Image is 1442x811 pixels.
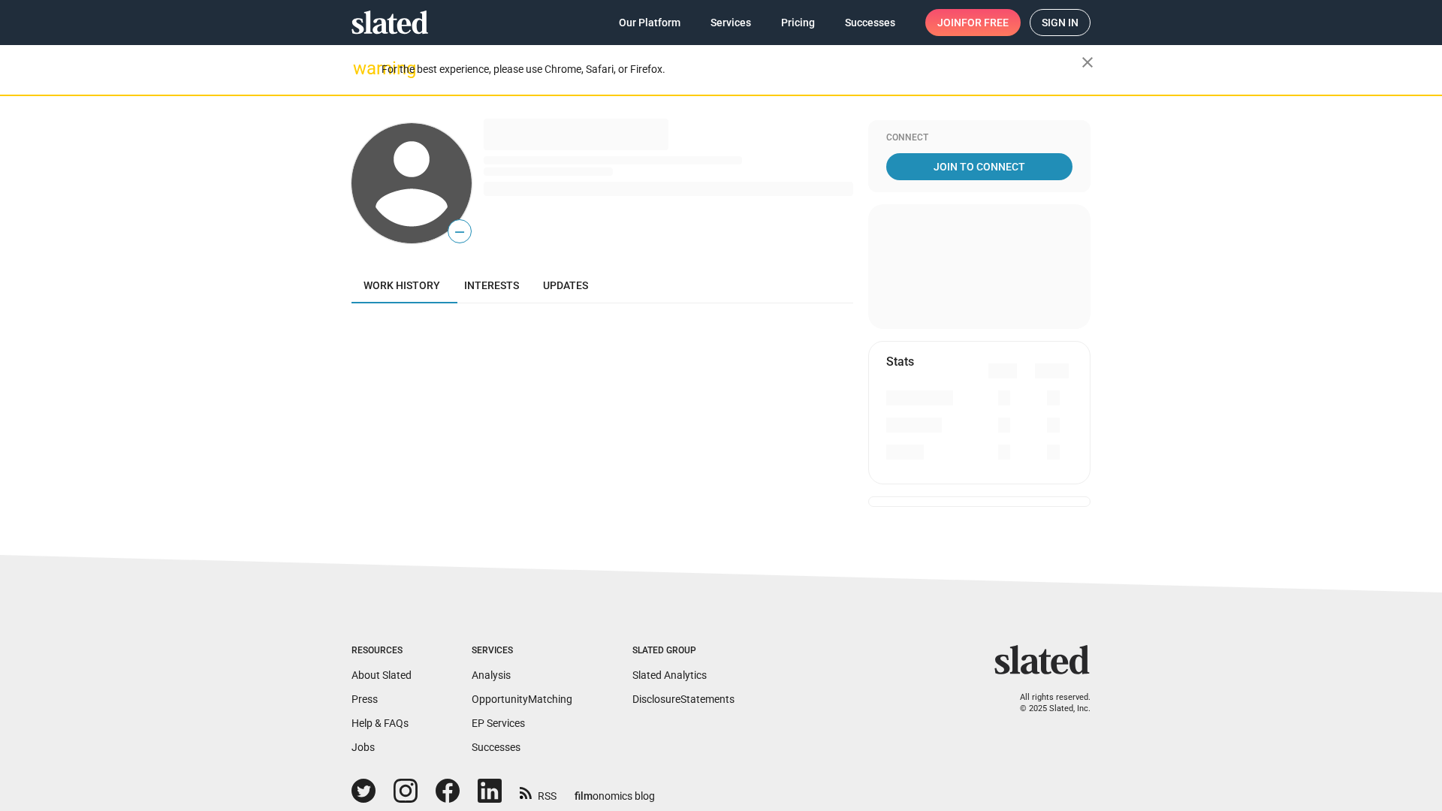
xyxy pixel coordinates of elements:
div: Services [472,645,572,657]
div: Slated Group [632,645,735,657]
mat-card-title: Stats [886,354,914,369]
a: Services [698,9,763,36]
a: Press [351,693,378,705]
span: Updates [543,279,588,291]
a: Work history [351,267,452,303]
span: Work history [364,279,440,291]
a: filmonomics blog [575,777,655,803]
a: EP Services [472,717,525,729]
div: For the best experience, please use Chrome, Safari, or Firefox. [382,59,1081,80]
a: Updates [531,267,600,303]
a: About Slated [351,669,412,681]
span: Pricing [781,9,815,36]
mat-icon: warning [353,59,371,77]
span: for free [961,9,1009,36]
span: Our Platform [619,9,680,36]
div: Resources [351,645,412,657]
a: Joinfor free [925,9,1021,36]
span: Successes [845,9,895,36]
span: Join To Connect [889,153,1069,180]
a: Our Platform [607,9,692,36]
span: Services [710,9,751,36]
a: Analysis [472,669,511,681]
a: Join To Connect [886,153,1072,180]
a: Sign in [1030,9,1091,36]
a: OpportunityMatching [472,693,572,705]
mat-icon: close [1078,53,1097,71]
a: Jobs [351,741,375,753]
a: Successes [833,9,907,36]
a: DisclosureStatements [632,693,735,705]
a: Help & FAQs [351,717,409,729]
span: Interests [464,279,519,291]
div: Connect [886,132,1072,144]
span: Sign in [1042,10,1078,35]
a: Pricing [769,9,827,36]
p: All rights reserved. © 2025 Slated, Inc. [1004,692,1091,714]
a: Interests [452,267,531,303]
a: Slated Analytics [632,669,707,681]
span: — [448,222,471,242]
span: film [575,790,593,802]
a: RSS [520,780,557,803]
a: Successes [472,741,520,753]
span: Join [937,9,1009,36]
